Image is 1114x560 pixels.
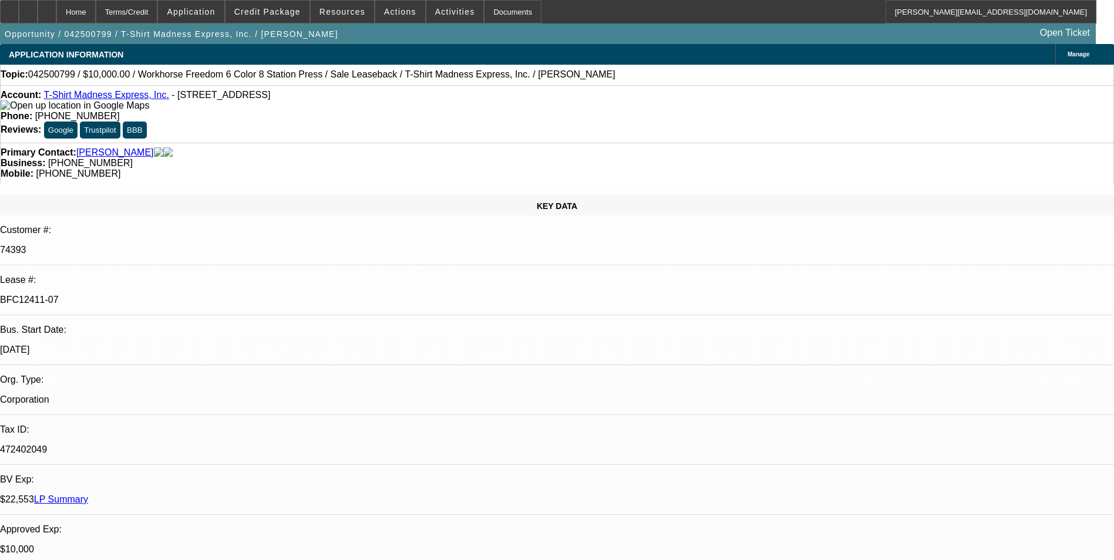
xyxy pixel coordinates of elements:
a: [PERSON_NAME] [76,147,154,158]
a: LP Summary [34,494,88,504]
strong: Mobile: [1,168,33,178]
span: [PHONE_NUMBER] [48,158,133,168]
strong: Phone: [1,111,32,121]
span: 042500799 / $10,000.00 / Workhorse Freedom 6 Color 8 Station Press / Sale Leaseback / T-Shirt Mad... [28,69,615,80]
button: Google [44,122,78,139]
span: [PHONE_NUMBER] [36,168,120,178]
a: Open Ticket [1035,23,1095,43]
span: Credit Package [234,7,301,16]
button: Resources [311,1,374,23]
span: - [STREET_ADDRESS] [171,90,270,100]
span: Manage [1068,51,1089,58]
span: Activities [435,7,475,16]
strong: Reviews: [1,124,41,134]
button: Application [158,1,224,23]
strong: Business: [1,158,45,168]
img: linkedin-icon.png [163,147,173,158]
span: Actions [384,7,416,16]
button: Trustpilot [80,122,120,139]
span: Opportunity / 042500799 / T-Shirt Madness Express, Inc. / [PERSON_NAME] [5,29,338,39]
strong: Account: [1,90,41,100]
button: Credit Package [226,1,309,23]
span: [PHONE_NUMBER] [35,111,120,121]
span: APPLICATION INFORMATION [9,50,123,59]
span: KEY DATA [537,201,577,211]
img: facebook-icon.png [154,147,163,158]
button: Actions [375,1,425,23]
a: View Google Maps [1,100,149,110]
img: Open up location in Google Maps [1,100,149,111]
button: Activities [426,1,484,23]
span: Application [167,7,215,16]
span: Resources [319,7,365,16]
a: T-Shirt Madness Express, Inc. [43,90,169,100]
button: BBB [123,122,147,139]
strong: Primary Contact: [1,147,76,158]
strong: Topic: [1,69,28,80]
